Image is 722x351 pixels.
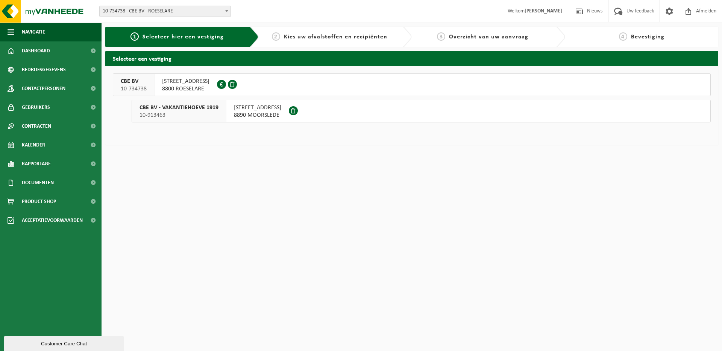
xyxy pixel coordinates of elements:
[22,173,54,192] span: Documenten
[99,6,231,17] span: 10-734738 - CBE BV - ROESELARE
[234,104,281,111] span: [STREET_ADDRESS]
[105,51,718,66] h2: Selecteer een vestiging
[22,117,51,136] span: Contracten
[22,79,65,98] span: Contactpersonen
[22,41,50,60] span: Dashboard
[132,100,711,122] button: CBE BV - VAKANTIEHOEVE 1919 10-913463 [STREET_ADDRESS]8890 MOORSLEDE
[143,34,224,40] span: Selecteer hier een vestiging
[22,154,51,173] span: Rapportage
[272,32,280,41] span: 2
[140,111,218,119] span: 10-913463
[22,23,45,41] span: Navigatie
[113,73,711,96] button: CBE BV 10-734738 [STREET_ADDRESS]8800 ROESELARE
[162,78,209,85] span: [STREET_ADDRESS]
[234,111,281,119] span: 8890 MOORSLEDE
[100,6,231,17] span: 10-734738 - CBE BV - ROESELARE
[437,32,445,41] span: 3
[22,136,45,154] span: Kalender
[162,85,209,93] span: 8800 ROESELARE
[140,104,218,111] span: CBE BV - VAKANTIEHOEVE 1919
[121,78,147,85] span: CBE BV
[449,34,528,40] span: Overzicht van uw aanvraag
[22,211,83,230] span: Acceptatievoorwaarden
[22,98,50,117] span: Gebruikers
[121,85,147,93] span: 10-734738
[619,32,627,41] span: 4
[284,34,387,40] span: Kies uw afvalstoffen en recipiënten
[525,8,562,14] strong: [PERSON_NAME]
[631,34,664,40] span: Bevestiging
[22,60,66,79] span: Bedrijfsgegevens
[22,192,56,211] span: Product Shop
[130,32,139,41] span: 1
[4,334,126,351] iframe: chat widget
